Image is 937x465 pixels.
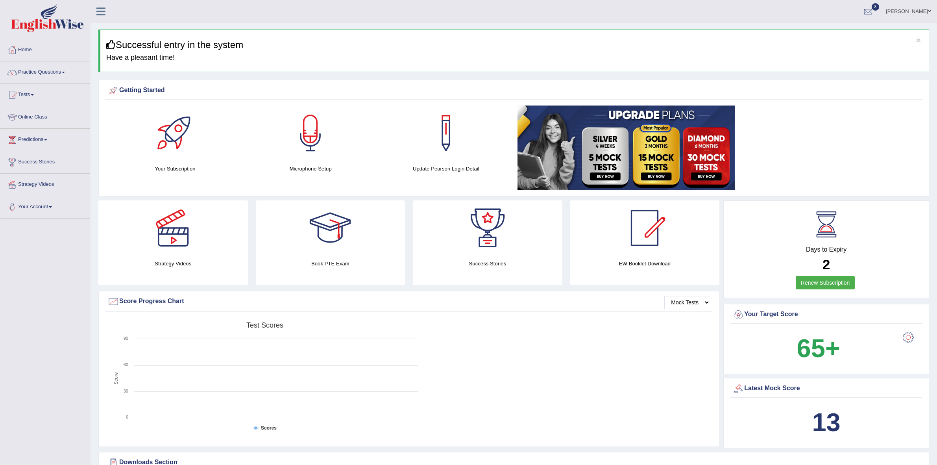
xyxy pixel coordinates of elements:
[106,40,923,50] h3: Successful entry in the system
[256,259,405,268] h4: Book PTE Exam
[246,321,283,329] tspan: Test scores
[107,296,710,308] div: Score Progress Chart
[106,54,923,62] h4: Have a pleasant time!
[113,372,119,385] tspan: Score
[812,408,840,437] b: 13
[0,196,90,216] a: Your Account
[98,259,248,268] h4: Strategy Videos
[124,362,128,367] text: 60
[124,389,128,393] text: 30
[732,246,920,253] h4: Days to Expiry
[797,334,840,363] b: 65+
[822,257,830,272] b: 2
[732,383,920,395] div: Latest Mock Score
[111,165,239,173] h4: Your Subscription
[261,425,277,431] tspan: Scores
[732,309,920,320] div: Your Target Score
[517,106,735,190] img: small5.jpg
[0,61,90,81] a: Practice Questions
[413,259,562,268] h4: Success Stories
[0,106,90,126] a: Online Class
[0,84,90,104] a: Tests
[570,259,720,268] h4: EW Booklet Download
[872,3,880,11] span: 8
[124,336,128,341] text: 90
[247,165,374,173] h4: Microphone Setup
[0,174,90,193] a: Strategy Videos
[916,36,921,44] button: ×
[382,165,510,173] h4: Update Pearson Login Detail
[796,276,855,289] a: Renew Subscription
[0,151,90,171] a: Success Stories
[107,85,920,96] div: Getting Started
[0,129,90,148] a: Predictions
[0,39,90,59] a: Home
[126,415,128,419] text: 0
